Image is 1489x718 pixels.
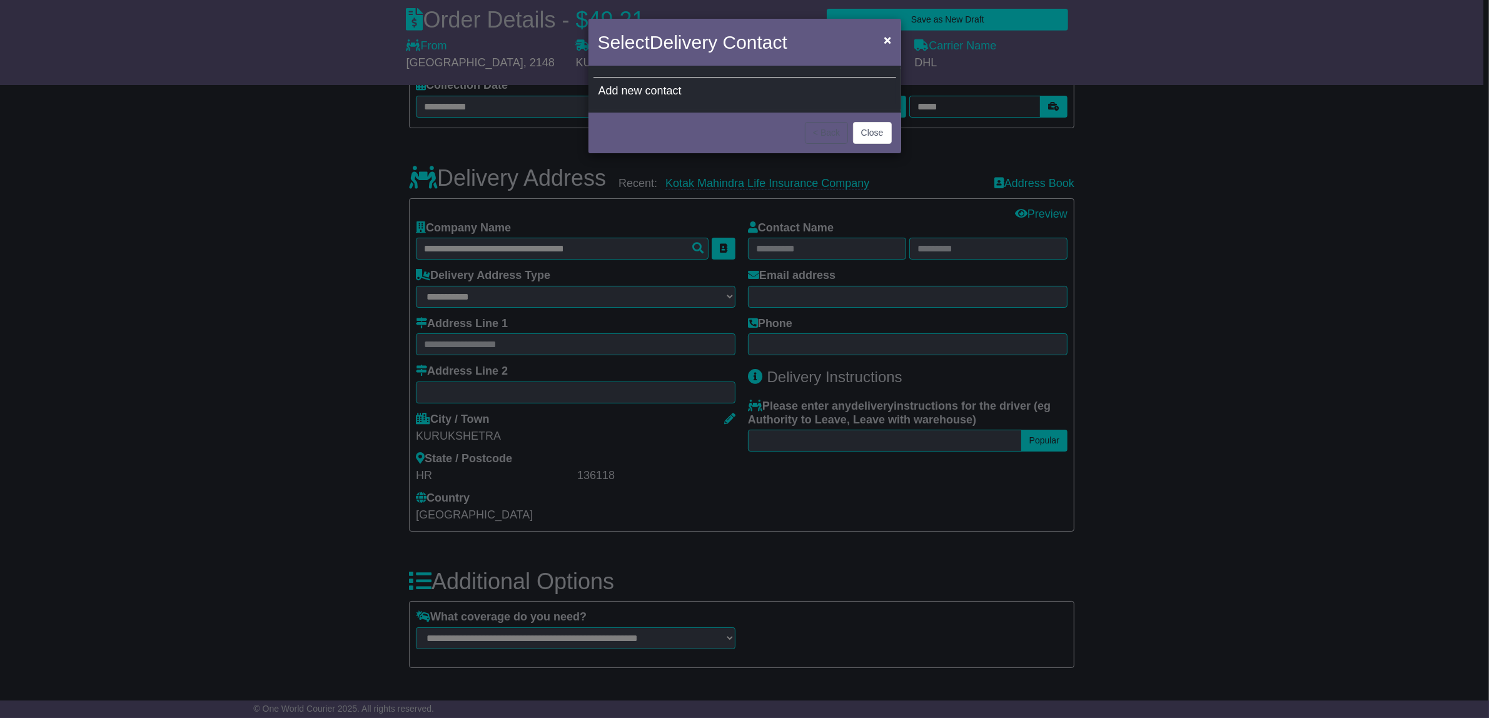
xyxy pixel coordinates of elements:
span: Delivery [650,32,717,53]
button: Close [853,122,892,144]
span: Contact [723,32,787,53]
span: Add new contact [598,84,682,97]
span: × [884,33,891,47]
button: Close [877,27,897,53]
button: < Back [805,122,848,144]
h4: Select [598,28,787,56]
